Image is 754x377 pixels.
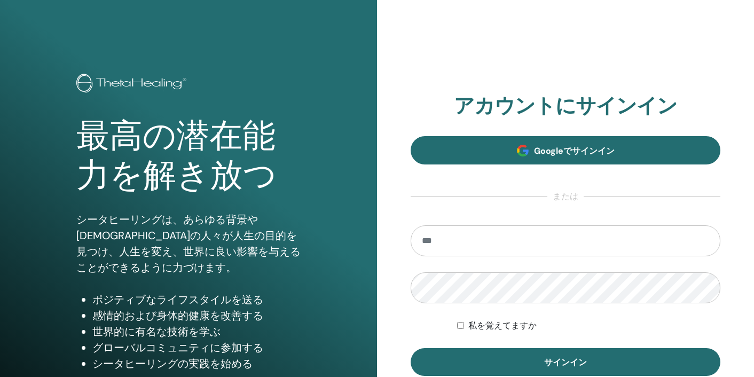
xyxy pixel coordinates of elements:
a: Googleでサインイン [411,136,720,164]
font: 世界的に有名な技術を学ぶ [92,325,221,339]
font: ポジティブなライフスタイルを送る [92,293,263,307]
font: シータヒーリングの実践を始める [92,357,253,371]
font: 私を覚えてますか [468,320,537,331]
font: グローバルコミュニティに参加する [92,341,263,355]
font: 最高の潜在能力を解き放つ [76,117,277,194]
font: または [553,191,578,202]
font: サインイン [544,357,587,368]
font: シータヒーリングは、あらゆる背景や[DEMOGRAPHIC_DATA]の人々が人生の目的を見つけ、人生を変え、世界に良い影響を与えることができるように力づけます。 [76,213,301,274]
font: アカウントにサインイン [454,92,677,119]
font: Googleでサインイン [534,145,615,156]
button: サインイン [411,348,720,376]
font: 感情的および身体的健康を改善する [92,309,263,323]
div: 無期限または手動でログアウトするまで認証を維持する [457,319,720,332]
